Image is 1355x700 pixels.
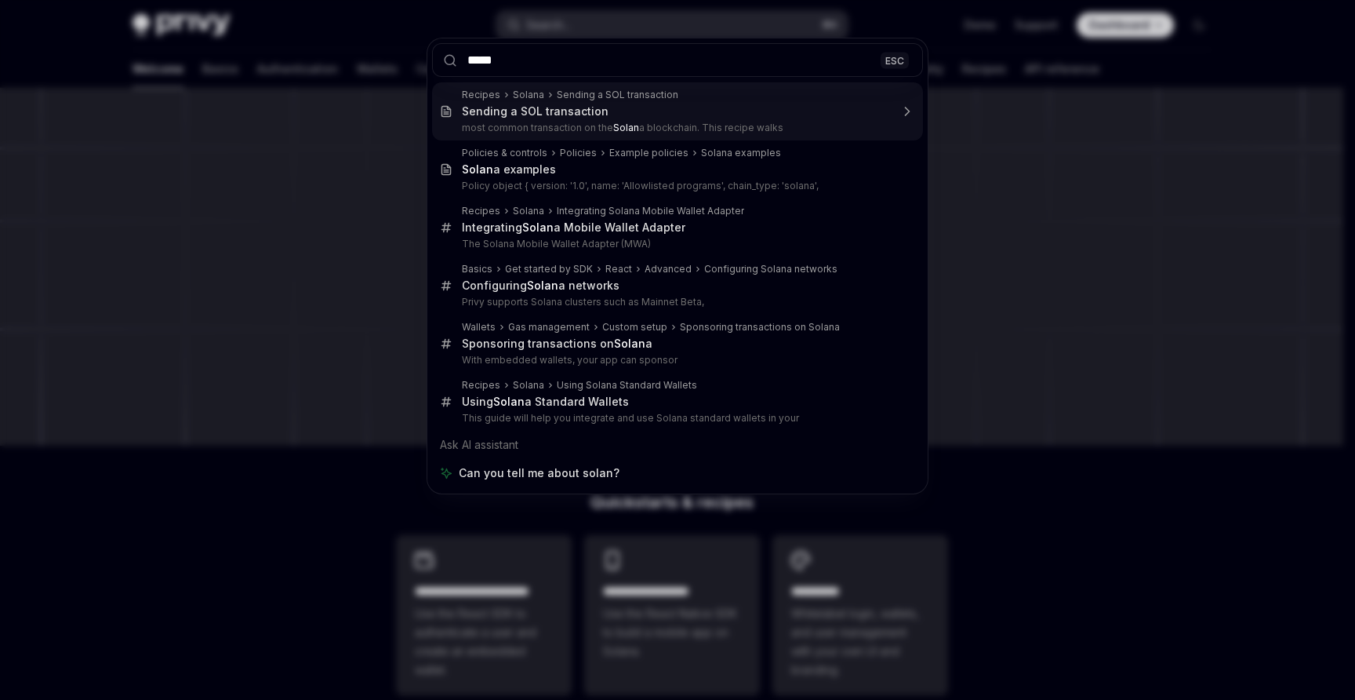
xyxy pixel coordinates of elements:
[704,263,837,275] div: Configuring Solana networks
[462,279,619,293] div: Configuring a networks
[522,221,554,234] b: Solan
[462,89,500,101] div: Recipes
[462,321,496,334] div: Wallets
[613,122,639,133] b: Solan
[513,205,544,217] div: Solana
[462,162,556,177] div: a examples
[462,354,890,366] p: With embedded wallets, your app can sponsor
[605,263,632,275] div: React
[701,147,781,159] div: Solana examples
[459,465,619,481] span: Can you tell me about solan?
[462,147,547,159] div: Policies & controls
[432,431,923,459] div: Ask AI assistant
[513,379,544,392] div: Solana
[462,263,492,275] div: Basics
[680,321,840,334] div: Sponsoring transactions on Solana
[462,296,890,308] p: Privy supports Solana clusters such as Mainnet Beta,
[462,205,500,217] div: Recipes
[462,379,500,392] div: Recipes
[645,263,692,275] div: Advanced
[462,104,608,118] div: Sending a SOL transaction
[462,122,890,134] p: most common transaction on the a blockchain. This recipe walks
[557,379,697,392] div: Using Solana Standard Wallets
[881,52,909,68] div: ESC
[493,395,525,408] b: Solan
[602,321,667,334] div: Custom setup
[462,395,629,409] div: Using a Standard Wallets
[462,337,652,351] div: Sponsoring transactions on a
[462,238,890,250] p: The Solana Mobile Wallet Adapter (MWA)
[462,162,493,176] b: Solan
[505,263,593,275] div: Get started by SDK
[462,221,685,235] div: Integrating a Mobile Wallet Adapter
[557,89,678,101] div: Sending a SOL transaction
[614,337,645,350] b: Solan
[609,147,688,159] div: Example policies
[560,147,597,159] div: Policies
[527,279,558,292] b: Solan
[557,205,744,217] div: Integrating Solana Mobile Wallet Adapter
[513,89,544,101] div: Solana
[508,321,590,334] div: Gas management
[462,412,890,425] p: This guide will help you integrate and use Solana standard wallets in your
[462,180,890,192] p: Policy object { version: '1.0', name: 'Allowlisted programs', chain_type: 'solana',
